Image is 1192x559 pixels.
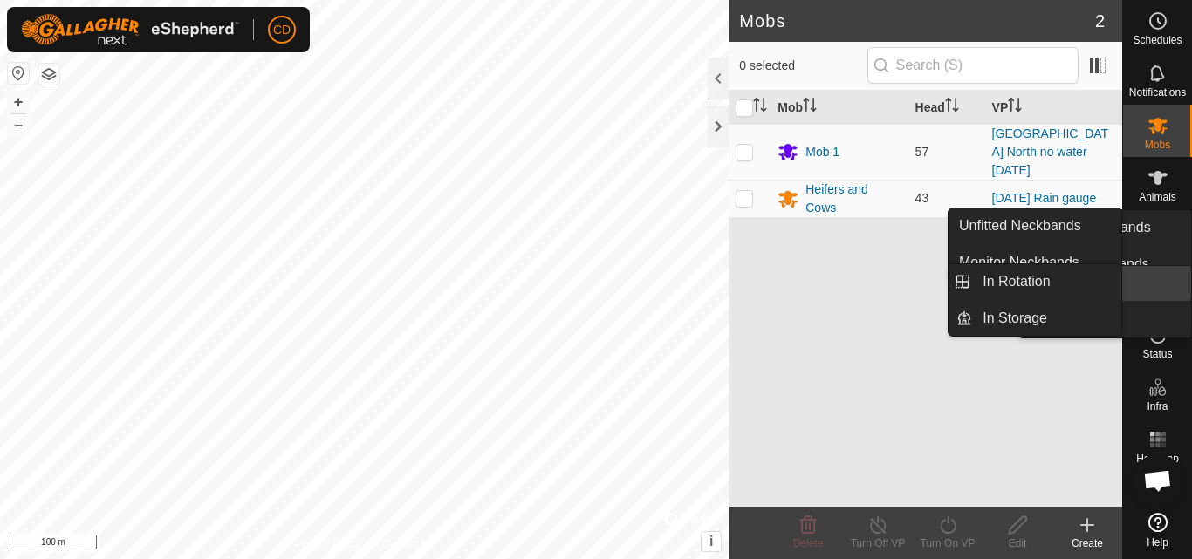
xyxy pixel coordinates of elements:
[1123,506,1192,555] a: Help
[793,537,824,549] span: Delete
[8,63,29,84] button: Reset Map
[959,252,1079,273] span: Monitor Neckbands
[992,126,1109,177] a: [GEOGRAPHIC_DATA] North no water [DATE]
[753,100,767,114] p-sorticon: Activate to sort
[805,181,901,217] div: Heifers and Cows
[805,143,839,161] div: Mob 1
[983,308,1047,329] span: In Storage
[972,264,1121,299] a: In Rotation
[803,100,817,114] p-sorticon: Activate to sort
[992,191,1097,205] a: [DATE] Rain gauge
[949,301,1121,336] li: In Storage
[985,91,1122,125] th: VP
[273,21,291,39] span: CD
[1145,140,1170,150] span: Mobs
[8,92,29,112] button: +
[867,47,1079,84] input: Search (S)
[843,535,913,551] div: Turn Off VP
[296,536,361,552] a: Privacy Policy
[972,301,1121,336] a: In Storage
[913,535,983,551] div: Turn On VP
[983,271,1050,292] span: In Rotation
[959,215,1081,236] span: Unfitted Neckbands
[8,114,29,135] button: –
[915,191,929,205] span: 43
[949,208,1121,243] a: Unfitted Neckbands
[38,64,59,85] button: Map Layers
[1136,453,1179,464] span: Heatmap
[1142,349,1172,359] span: Status
[1052,535,1122,551] div: Create
[1147,401,1168,412] span: Infra
[949,245,1121,280] a: Monitor Neckbands
[739,10,1095,31] h2: Mobs
[915,145,929,159] span: 57
[945,100,959,114] p-sorticon: Activate to sort
[771,91,908,125] th: Mob
[949,264,1121,299] li: In Rotation
[1095,8,1105,34] span: 2
[1129,87,1186,98] span: Notifications
[1132,454,1184,507] a: Open chat
[739,57,867,75] span: 0 selected
[908,91,985,125] th: Head
[709,534,713,549] span: i
[1008,100,1022,114] p-sorticon: Activate to sort
[1139,192,1176,202] span: Animals
[1147,537,1168,548] span: Help
[702,532,721,551] button: i
[21,14,239,45] img: Gallagher Logo
[381,536,433,552] a: Contact Us
[983,535,1052,551] div: Edit
[1133,35,1182,45] span: Schedules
